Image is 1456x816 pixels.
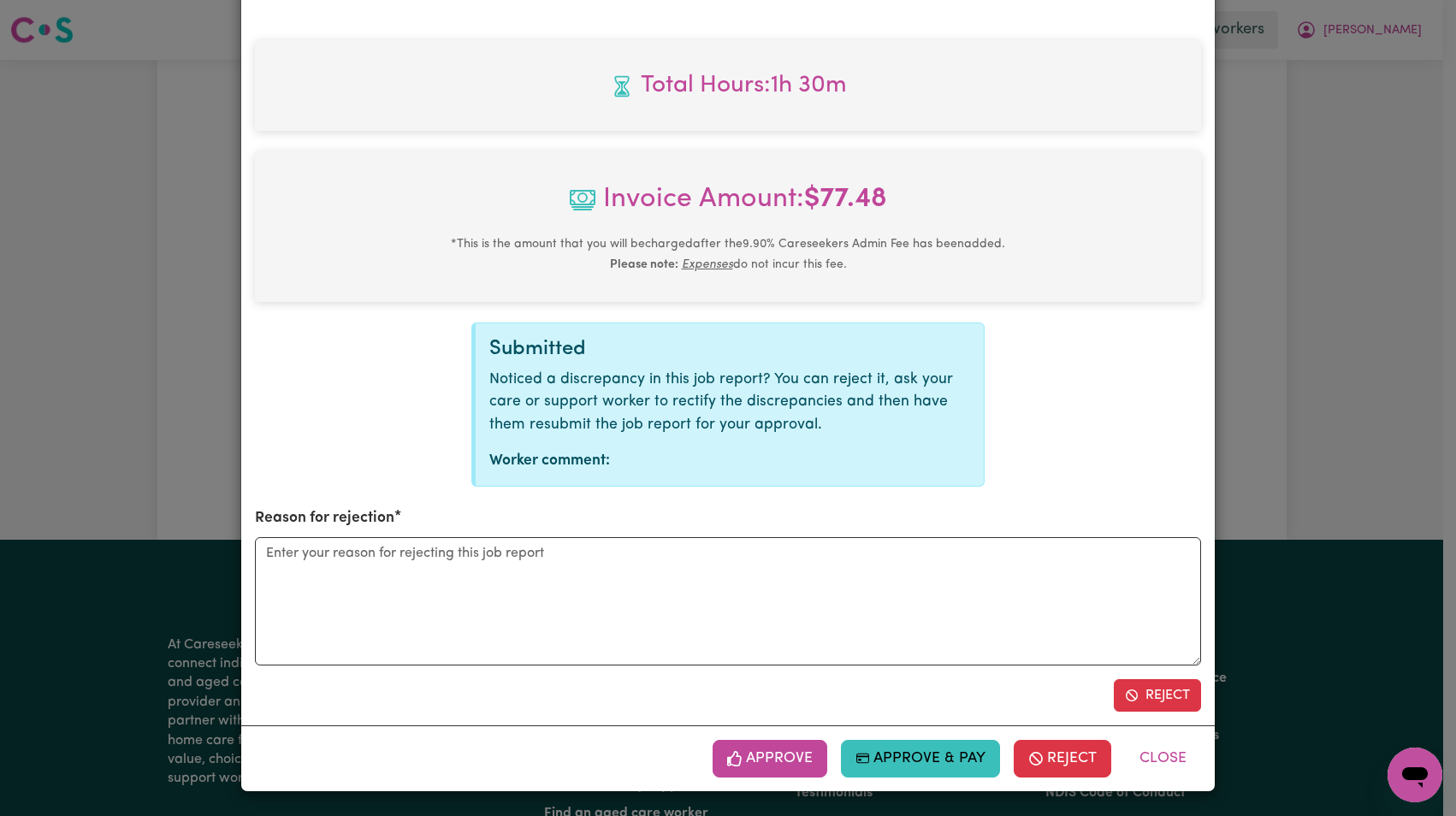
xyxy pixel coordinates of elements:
b: Please note: [610,258,678,271]
button: Reject job report [1114,679,1201,712]
span: Invoice Amount: [269,179,1187,234]
u: Expenses [682,258,733,271]
p: Noticed a discrepancy in this job report? You can reject it, ask your care or support worker to r... [489,369,970,436]
button: Reject [1014,740,1111,778]
button: Close [1125,740,1201,778]
button: Approve & Pay [841,740,1001,778]
button: Approve [713,740,827,778]
strong: Worker comment: [489,453,610,468]
iframe: Button to launch messaging window [1388,748,1442,802]
span: Submitted [489,339,586,359]
small: This is the amount that you will be charged after the 9.90 % Careseekers Admin Fee has been added... [451,238,1005,271]
span: Total hours worked: 1 hour 30 minutes [269,68,1187,103]
b: $ 77.48 [804,186,887,213]
label: Reason for rejection [255,507,394,529]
